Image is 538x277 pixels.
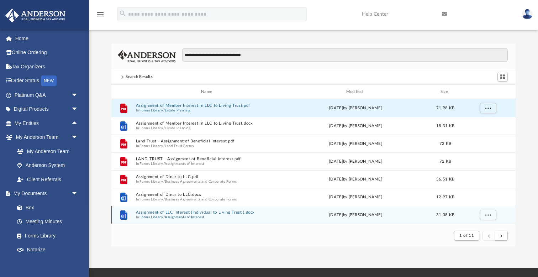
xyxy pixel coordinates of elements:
button: Assignments of Interest [165,215,204,219]
a: My Anderson Team [10,144,82,158]
a: Online Ordering [5,46,89,60]
a: Meeting Minutes [10,215,85,229]
a: Digital Productsarrow_drop_down [5,102,89,116]
div: id [115,89,132,95]
span: 31.08 KB [436,213,454,217]
button: Assignment of Dinar to LLC.pdf [136,174,280,179]
span: 12.97 KB [436,195,454,199]
button: Forms Library [139,215,163,219]
span: / [163,108,165,113]
span: 71.98 KB [436,106,454,110]
span: In [136,161,280,166]
button: More options [480,103,496,114]
span: 72 KB [439,160,451,163]
span: / [163,143,165,148]
span: / [163,215,165,219]
button: Assignment of Member Interest in LLC to Living Trust.pdf [136,103,280,108]
div: [DATE] by [PERSON_NAME] [284,176,428,183]
i: menu [96,10,105,19]
button: Assignment of Member Interest in LLC to Living Trust.docx [136,121,280,126]
button: Land Trust - Assignment of Beneficial Interest.pdf [136,139,280,143]
div: [DATE] by [PERSON_NAME] [284,105,428,111]
div: Name [136,89,280,95]
a: Tax Organizers [5,59,89,74]
span: / [163,161,165,166]
button: LAND TRUST - Assignment of Beneficial Interest.pdf [136,157,280,161]
a: Box [10,200,82,215]
span: arrow_drop_down [71,102,85,117]
button: 1 of 11 [454,231,479,241]
a: Platinum Q&Aarrow_drop_down [5,88,89,102]
span: In [136,215,280,219]
span: In [136,126,280,130]
button: Forms Library [139,161,163,166]
span: / [163,197,165,202]
span: / [163,126,165,130]
span: In [136,197,280,202]
a: Order StatusNEW [5,74,89,88]
span: In [136,143,280,148]
button: Forms Library [139,197,163,202]
span: arrow_drop_down [71,187,85,201]
button: Land Trust Forms [165,143,194,148]
div: Modified [283,89,428,95]
button: Estate Planning [165,126,191,130]
span: arrow_drop_down [71,130,85,145]
span: 18.31 KB [436,124,454,128]
img: User Pic [522,9,533,19]
div: [DATE] by [PERSON_NAME] [284,212,428,218]
a: Anderson System [10,158,85,173]
div: id [463,89,512,95]
a: menu [96,14,105,19]
button: Business Agreements and Corporate Forms [165,179,237,184]
button: More options [480,210,496,220]
span: 72 KB [439,142,451,146]
a: Forms Library [10,229,82,243]
a: Home [5,31,89,46]
div: Size [431,89,460,95]
button: Assignments of Interest [165,161,204,166]
input: Search files and folders [182,48,508,62]
button: Estate Planning [165,108,191,113]
span: / [163,179,165,184]
a: My Documentsarrow_drop_down [5,187,85,201]
img: Anderson Advisors Platinum Portal [3,9,68,22]
span: 1 of 11 [459,234,474,237]
div: [DATE] by [PERSON_NAME] [284,158,428,165]
span: 56.51 KB [436,177,454,181]
a: My Anderson Teamarrow_drop_down [5,130,85,145]
span: arrow_drop_down [71,88,85,103]
i: search [119,10,127,17]
button: Business Agreements and Corporate Forms [165,197,237,202]
div: Search Results [126,74,153,80]
button: Assignment of LLC Interest (Individual to Living Trust ).docx [136,210,280,215]
span: In [136,179,280,184]
button: Assignment of Dinar to LLC.docx [136,192,280,197]
div: grid [111,99,516,225]
a: Notarize [10,243,85,257]
button: Forms Library [139,143,163,148]
button: Forms Library [139,179,163,184]
div: [DATE] by [PERSON_NAME] [284,123,428,129]
div: NEW [41,75,57,86]
a: My Entitiesarrow_drop_up [5,116,89,130]
span: In [136,108,280,113]
span: arrow_drop_up [71,116,85,131]
button: Forms Library [139,126,163,130]
button: Switch to Grid View [497,72,508,82]
button: Forms Library [139,108,163,113]
a: Client Referrals [10,172,85,187]
div: [DATE] by [PERSON_NAME] [284,141,428,147]
div: [DATE] by [PERSON_NAME] [284,194,428,200]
